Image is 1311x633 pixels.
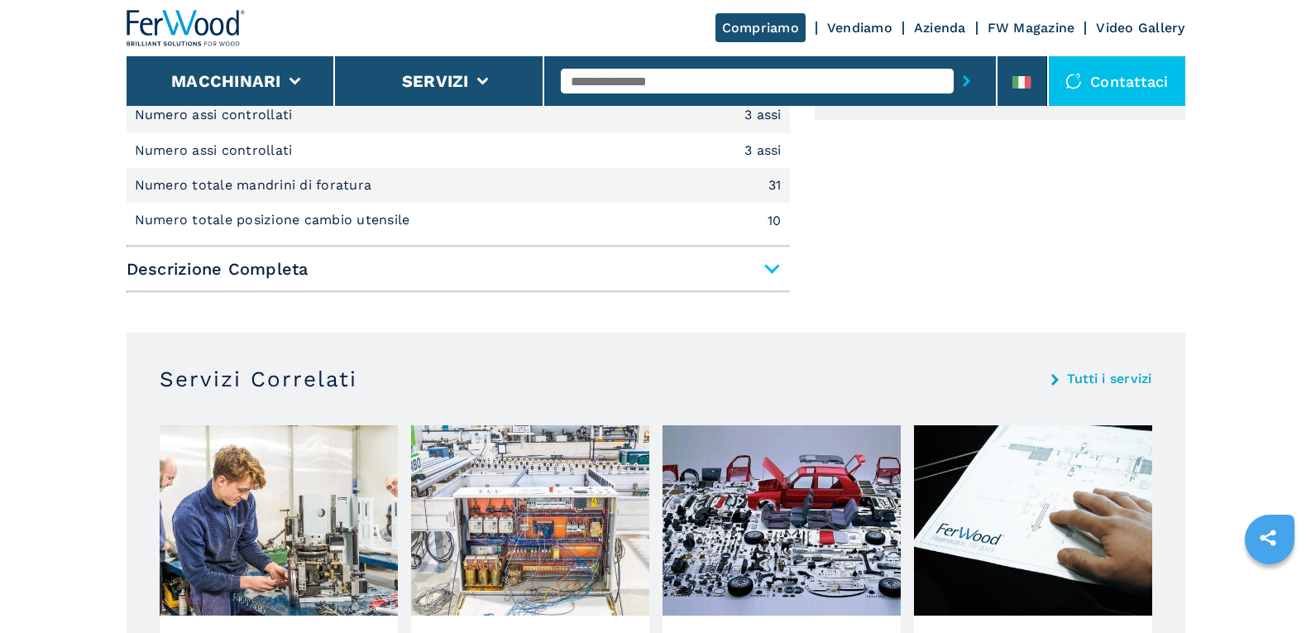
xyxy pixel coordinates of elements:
[954,62,979,100] button: submit-button
[914,20,966,36] a: Azienda
[160,425,398,616] img: image
[827,20,892,36] a: Vendiamo
[715,13,806,42] a: Compriamo
[914,425,1152,616] img: image
[988,20,1075,36] a: FW Magazine
[127,10,246,46] img: Ferwood
[1241,559,1299,621] iframe: Chat
[411,425,649,616] img: image
[127,254,790,284] span: Descrizione Completa
[1247,517,1289,559] a: sharethis
[1096,20,1184,36] a: Video Gallery
[135,106,297,124] p: Numero assi controllati
[171,71,281,91] button: Macchinari
[768,214,782,228] em: 10
[160,366,357,392] h3: Servizi Correlati
[768,179,782,192] em: 31
[744,108,782,122] em: 3 assi
[135,176,376,194] p: Numero totale mandrini di foratura
[1067,372,1152,386] a: Tutti i servizi
[663,425,901,616] img: image
[744,144,782,157] em: 3 assi
[1065,73,1082,89] img: Contattaci
[135,141,297,160] p: Numero assi controllati
[135,211,414,229] p: Numero totale posizione cambio utensile
[402,71,469,91] button: Servizi
[1049,56,1185,106] div: Contattaci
